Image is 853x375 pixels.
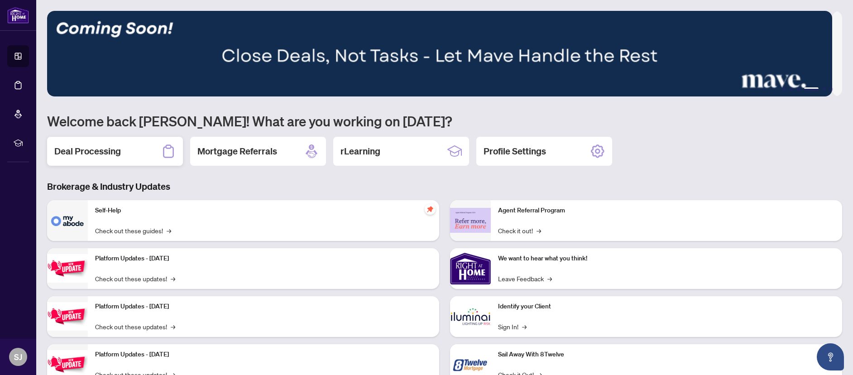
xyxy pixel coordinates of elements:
p: We want to hear what you think! [498,254,835,264]
a: Leave Feedback→ [498,274,552,284]
span: pushpin [425,204,436,215]
img: Self-Help [47,200,88,241]
h2: rLearning [340,145,380,158]
p: Platform Updates - [DATE] [95,302,432,312]
p: Identify your Client [498,302,835,312]
img: We want to hear what you think! [450,248,491,289]
span: → [167,226,171,236]
span: → [522,322,527,332]
button: 4 [804,87,819,91]
button: 3 [797,87,800,91]
a: Check out these updates!→ [95,322,175,332]
button: Open asap [817,343,844,370]
h2: Mortgage Referrals [197,145,277,158]
button: 1 [782,87,786,91]
p: Platform Updates - [DATE] [95,254,432,264]
span: SJ [14,351,22,363]
span: → [171,322,175,332]
a: Check it out!→ [498,226,541,236]
span: → [171,274,175,284]
button: 2 [790,87,793,91]
h2: Deal Processing [54,145,121,158]
a: Check out these updates!→ [95,274,175,284]
h1: Welcome back [PERSON_NAME]! What are you working on [DATE]? [47,112,842,130]
img: Agent Referral Program [450,208,491,233]
h3: Brokerage & Industry Updates [47,180,842,193]
span: → [547,274,552,284]
a: Check out these guides!→ [95,226,171,236]
img: logo [7,7,29,24]
p: Platform Updates - [DATE] [95,350,432,360]
span: → [537,226,541,236]
p: Sail Away With 8Twelve [498,350,835,360]
img: Identify your Client [450,296,491,337]
h2: Profile Settings [484,145,546,158]
p: Self-Help [95,206,432,216]
img: Platform Updates - July 21, 2025 [47,254,88,283]
img: Slide 3 [47,11,832,96]
button: 6 [829,87,833,91]
img: Platform Updates - July 8, 2025 [47,302,88,331]
button: 5 [822,87,826,91]
p: Agent Referral Program [498,206,835,216]
a: Sign In!→ [498,322,527,332]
